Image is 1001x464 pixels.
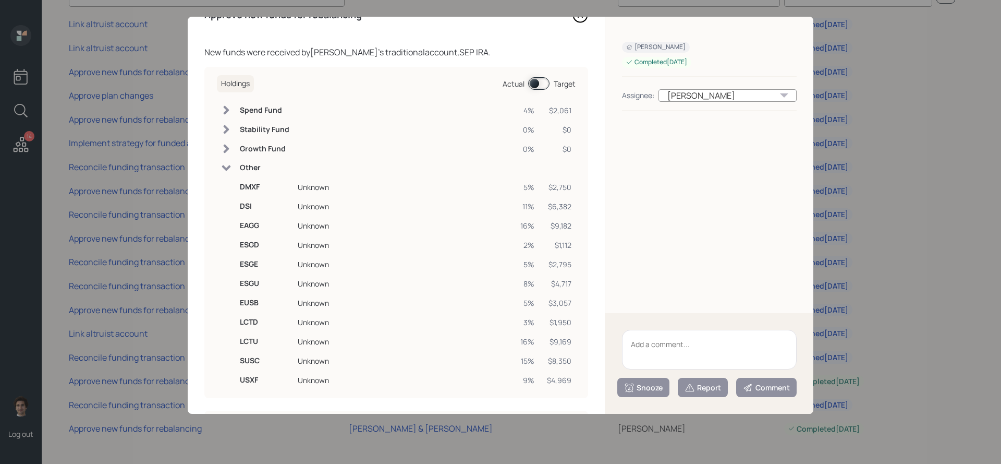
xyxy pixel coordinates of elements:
[520,336,534,347] div: 16%
[520,298,534,308] div: 5%
[204,46,588,58] div: New funds were received by [PERSON_NAME] 's traditional account, SEP IRA .
[547,375,571,386] div: $4,969
[626,43,686,52] div: [PERSON_NAME]
[240,318,289,327] h6: LCTD
[520,144,534,154] div: 0%
[617,378,669,397] button: Snooze
[547,240,571,251] div: $1,112
[298,240,512,251] div: Unknown
[503,78,524,89] div: Actual
[547,278,571,289] div: $4,717
[547,144,571,154] div: $0
[520,105,534,116] div: 4%
[554,78,576,89] div: Target
[736,378,797,397] button: Comment
[240,183,289,192] h6: DMXF
[240,337,289,346] h6: LCTU
[520,182,534,193] div: 5%
[520,278,534,289] div: 8%
[240,356,289,365] h6: SUSC
[547,355,571,366] div: $8,350
[240,163,289,172] h6: Other
[658,89,797,102] div: [PERSON_NAME]
[520,220,534,231] div: 16%
[298,259,512,270] div: Unknown
[626,58,687,67] div: Completed [DATE]
[298,220,512,231] div: Unknown
[240,221,289,230] h6: EAGG
[298,317,512,328] div: Unknown
[298,278,512,289] div: Unknown
[204,9,362,21] h4: Approve new funds for rebalancing
[240,299,289,307] h6: EUSB
[685,383,721,393] div: Report
[240,376,289,385] h6: USXF
[520,375,534,386] div: 9%
[624,383,663,393] div: Snooze
[547,220,571,231] div: $9,182
[520,124,534,135] div: 0%
[520,259,534,270] div: 5%
[547,298,571,308] div: $3,057
[217,75,254,92] h6: Holdings
[298,355,512,366] div: Unknown
[622,90,654,101] div: Assignee:
[743,383,790,393] div: Comment
[520,355,534,366] div: 15%
[547,336,571,347] div: $9,169
[240,241,289,249] h6: ESGD
[547,201,571,212] div: $6,382
[547,105,571,116] div: $2,061
[240,106,289,115] h6: Spend Fund
[240,260,289,269] h6: ESGE
[298,336,512,347] div: Unknown
[298,375,512,386] div: Unknown
[240,202,289,211] h6: DSI
[678,378,728,397] button: Report
[520,201,534,212] div: 11%
[547,317,571,328] div: $1,950
[240,125,289,134] h6: Stability Fund
[547,124,571,135] div: $0
[298,298,512,308] div: Unknown
[298,182,512,193] div: Unknown
[547,182,571,193] div: $2,750
[240,145,289,153] h6: Growth Fund
[298,201,512,212] div: Unknown
[547,259,571,270] div: $2,795
[240,279,289,288] h6: ESGU
[520,240,534,251] div: 2%
[520,317,534,328] div: 3%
